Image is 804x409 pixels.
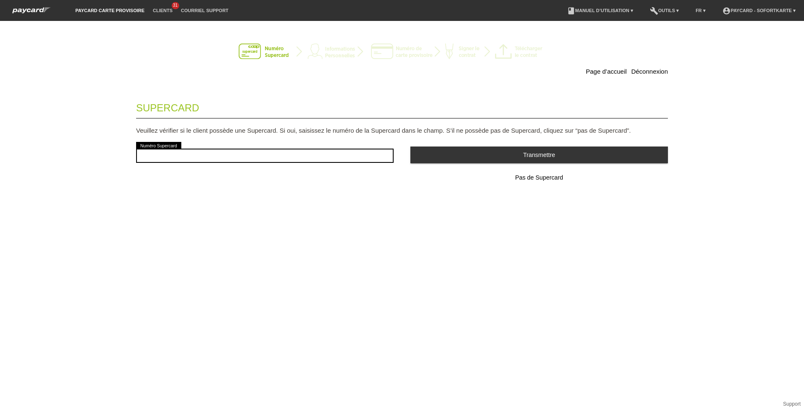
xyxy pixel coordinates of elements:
[691,8,710,13] a: FR ▾
[8,6,54,15] img: paycard Sofortkarte
[515,174,563,181] span: Pas de Supercard
[631,68,668,75] a: Déconnexion
[8,10,54,16] a: paycard Sofortkarte
[563,8,637,13] a: bookManuel d’utilisation ▾
[177,8,232,13] a: Courriel Support
[410,147,668,163] button: Transmettre
[718,8,800,13] a: account_circlepaycard - Sofortkarte ▾
[523,152,555,158] span: Transmettre
[410,170,668,186] button: Pas de Supercard
[586,68,627,75] a: Page d’accueil
[646,8,683,13] a: buildOutils ▾
[783,401,801,407] a: Support
[567,7,575,15] i: book
[650,7,658,15] i: build
[722,7,731,15] i: account_circle
[71,8,149,13] a: paycard carte provisoire
[172,2,179,9] span: 31
[149,8,177,13] a: Clients
[136,94,668,118] legend: Supercard
[239,44,565,60] img: instantcard-v3-fr-1.png
[136,127,668,134] p: Veuillez vérifier si le client possède une Supercard. Si oui, saisissez le numéro de la Supercard...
